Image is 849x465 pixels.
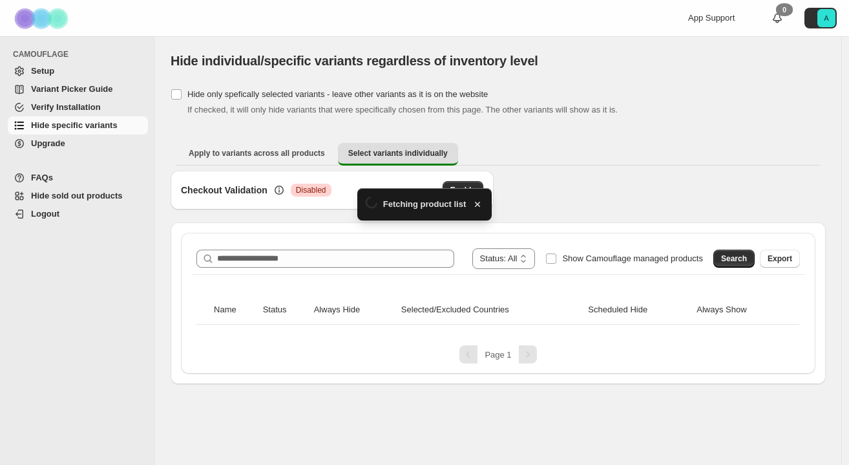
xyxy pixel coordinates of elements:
[31,120,118,130] span: Hide specific variants
[713,250,755,268] button: Search
[8,205,148,223] a: Logout
[721,254,747,264] span: Search
[31,209,59,219] span: Logout
[259,296,310,325] th: Status
[688,13,735,23] span: App Support
[8,169,148,187] a: FAQs
[31,102,101,112] span: Verify Installation
[348,148,448,158] span: Select variants individually
[817,9,835,27] span: Avatar with initials A
[8,62,148,80] a: Setup
[562,254,703,263] span: Show Camouflage managed products
[450,185,476,195] span: Enable
[485,350,511,360] span: Page 1
[296,185,326,195] span: Disabled
[310,296,397,325] th: Always Hide
[397,296,585,325] th: Selected/Excluded Countries
[31,84,112,94] span: Variant Picker Guide
[338,143,458,166] button: Select variants individually
[187,89,488,99] span: Hide only spefically selected variants - leave other variants as it is on the website
[804,8,837,28] button: Avatar with initials A
[31,138,65,148] span: Upgrade
[8,187,148,205] a: Hide sold out products
[8,98,148,116] a: Verify Installation
[10,1,75,36] img: Camouflage
[13,49,149,59] span: CAMOUFLAGE
[210,296,259,325] th: Name
[8,116,148,135] a: Hide specific variants
[171,171,826,384] div: Select variants individually
[768,254,792,264] span: Export
[181,184,267,197] h3: Checkout Validation
[31,191,123,200] span: Hide sold out products
[189,148,325,158] span: Apply to variants across all products
[771,12,784,25] a: 0
[178,143,335,164] button: Apply to variants across all products
[8,135,148,153] a: Upgrade
[824,14,829,22] text: A
[187,105,618,114] span: If checked, it will only hide variants that were specifically chosen from this page. The other va...
[383,198,466,211] span: Fetching product list
[693,296,786,325] th: Always Show
[8,80,148,98] a: Variant Picker Guide
[191,345,805,363] nav: Pagination
[171,54,538,68] span: Hide individual/specific variants regardless of inventory level
[584,296,693,325] th: Scheduled Hide
[31,173,53,182] span: FAQs
[443,181,483,199] button: Enable
[31,66,54,76] span: Setup
[776,3,793,16] div: 0
[760,250,800,268] button: Export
